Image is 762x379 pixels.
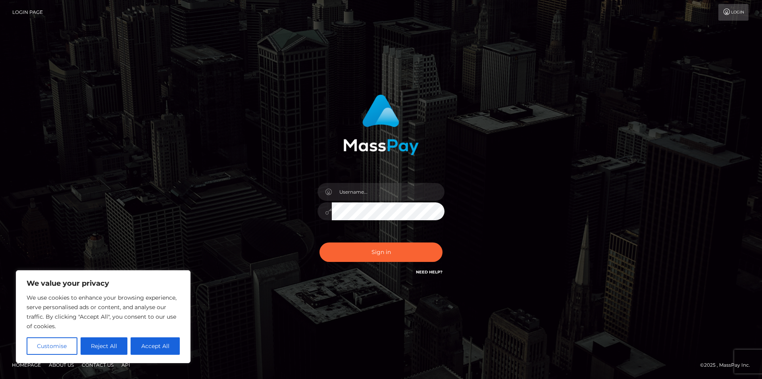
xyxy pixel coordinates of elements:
[131,337,180,355] button: Accept All
[718,4,749,21] a: Login
[416,269,443,275] a: Need Help?
[332,183,444,201] input: Username...
[27,279,180,288] p: We value your privacy
[700,361,756,369] div: © 2025 , MassPay Inc.
[319,242,443,262] button: Sign in
[12,4,43,21] a: Login Page
[27,293,180,331] p: We use cookies to enhance your browsing experience, serve personalised ads or content, and analys...
[118,359,133,371] a: API
[79,359,117,371] a: Contact Us
[46,359,77,371] a: About Us
[343,94,419,155] img: MassPay Login
[16,270,190,363] div: We value your privacy
[81,337,128,355] button: Reject All
[27,337,77,355] button: Customise
[9,359,44,371] a: Homepage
